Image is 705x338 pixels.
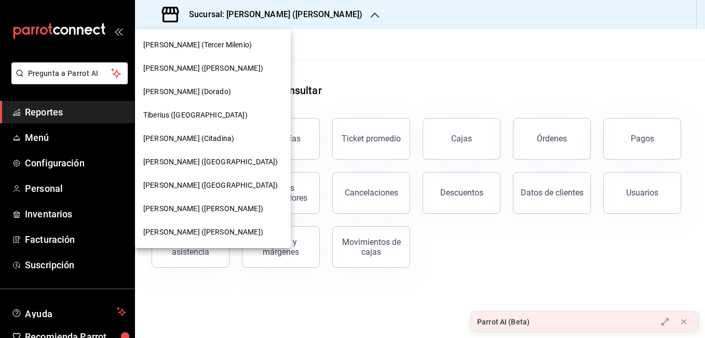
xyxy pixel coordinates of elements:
div: [PERSON_NAME] (Tercer Milenio) [135,33,291,57]
div: Tiberius ([GEOGRAPHIC_DATA]) [135,103,291,127]
div: [PERSON_NAME] ([GEOGRAPHIC_DATA]) [135,174,291,197]
span: [PERSON_NAME] ([PERSON_NAME]) [143,203,263,214]
span: [PERSON_NAME] (Tercer Milenio) [143,40,252,50]
span: [PERSON_NAME] (Citadina) [143,133,234,144]
span: [PERSON_NAME] ([PERSON_NAME]) [143,227,263,238]
div: [PERSON_NAME] (Citadina) [135,127,291,150]
span: Tiberius ([GEOGRAPHIC_DATA]) [143,110,248,121]
div: [PERSON_NAME] ([PERSON_NAME]) [135,197,291,220]
span: [PERSON_NAME] ([GEOGRAPHIC_DATA]) [143,180,278,191]
div: Parrot AI (Beta) [477,317,530,328]
div: [PERSON_NAME] ([PERSON_NAME]) [135,57,291,80]
div: [PERSON_NAME] (Dorado) [135,80,291,103]
div: [PERSON_NAME] ([PERSON_NAME]) [135,220,291,244]
span: [PERSON_NAME] ([PERSON_NAME]) [143,63,263,74]
span: [PERSON_NAME] (Dorado) [143,86,231,97]
span: [PERSON_NAME] ([GEOGRAPHIC_DATA]) [143,157,278,167]
div: [PERSON_NAME] ([GEOGRAPHIC_DATA]) [135,150,291,174]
